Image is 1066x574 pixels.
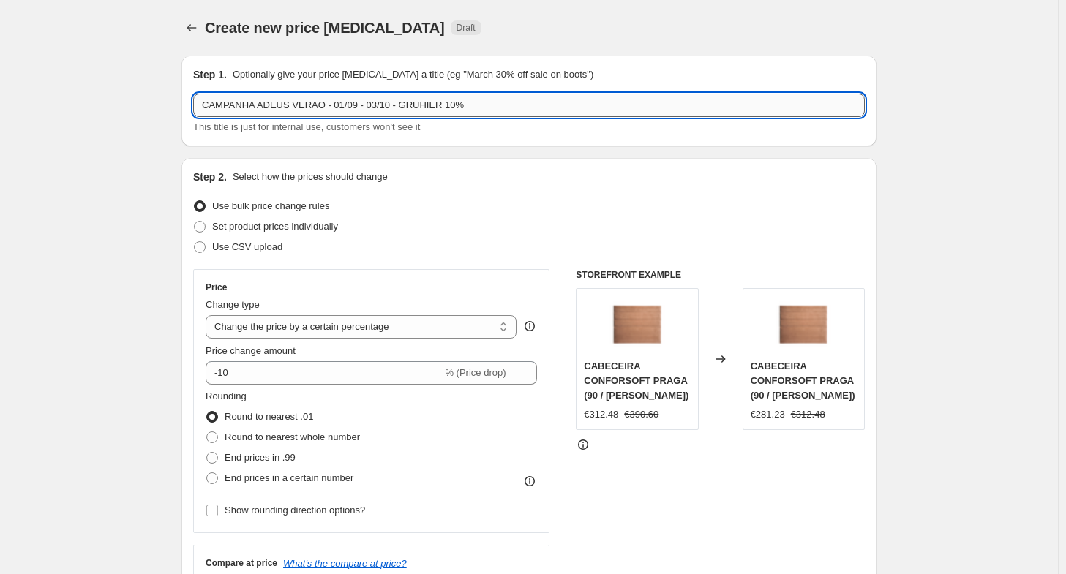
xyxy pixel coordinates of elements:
h3: Price [206,282,227,293]
span: Create new price [MEDICAL_DATA] [205,20,445,36]
div: €281.23 [751,407,785,422]
input: 30% off holiday sale [193,94,865,117]
span: % (Price drop) [445,367,506,378]
img: CABPRAGACONFOR1_80x.png [608,296,667,355]
strike: €390.60 [624,407,658,422]
h3: Compare at price [206,557,277,569]
span: CABECEIRA CONFORSOFT PRAGA (90 / [PERSON_NAME]) [751,360,855,401]
span: End prices in a certain number [225,472,353,483]
h6: STOREFRONT EXAMPLE [576,269,865,281]
input: -15 [206,361,442,385]
span: Set product prices individually [212,221,338,232]
p: Optionally give your price [MEDICAL_DATA] a title (eg "March 30% off sale on boots") [233,67,593,82]
span: CABECEIRA CONFORSOFT PRAGA (90 / [PERSON_NAME]) [584,360,688,401]
h2: Step 2. [193,170,227,184]
span: This title is just for internal use, customers won't see it [193,121,420,132]
strike: €312.48 [791,407,825,422]
div: help [522,319,537,333]
img: CABPRAGACONFOR1_80x.png [774,296,833,355]
span: Use bulk price change rules [212,200,329,211]
span: Price change amount [206,345,296,356]
button: What's the compare at price? [283,558,407,569]
div: €312.48 [584,407,618,422]
h2: Step 1. [193,67,227,82]
span: Change type [206,299,260,310]
span: Draft [457,22,476,34]
span: End prices in .99 [225,452,296,463]
span: Use CSV upload [212,241,282,252]
span: Show rounding direction options? [225,505,365,516]
p: Select how the prices should change [233,170,388,184]
span: Rounding [206,390,247,401]
button: Price change jobs [181,18,202,38]
span: Round to nearest .01 [225,411,313,422]
span: Round to nearest whole number [225,431,360,442]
